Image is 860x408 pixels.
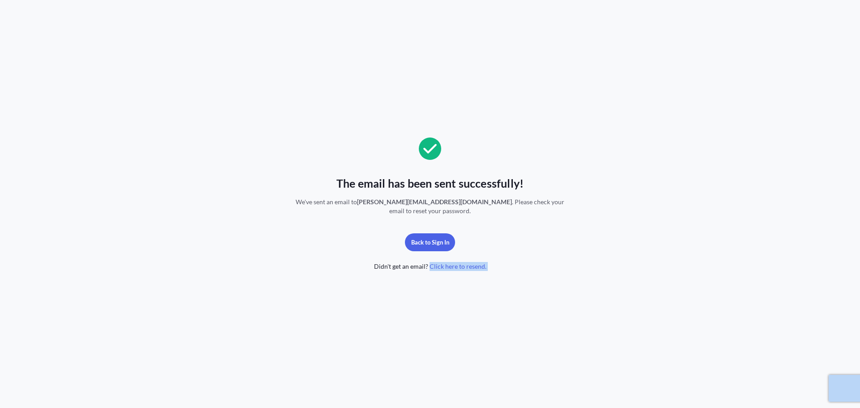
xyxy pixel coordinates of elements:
[374,262,486,271] span: Didn't get an email?
[405,233,455,251] button: Back to Sign In
[289,198,571,215] span: We've sent an email to . Please check your email to reset your password.
[357,198,512,206] span: [PERSON_NAME][EMAIL_ADDRESS][DOMAIN_NAME]
[411,238,449,247] p: Back to Sign In
[336,176,524,190] span: The email has been sent successfully!
[430,262,486,271] span: Click here to resend.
